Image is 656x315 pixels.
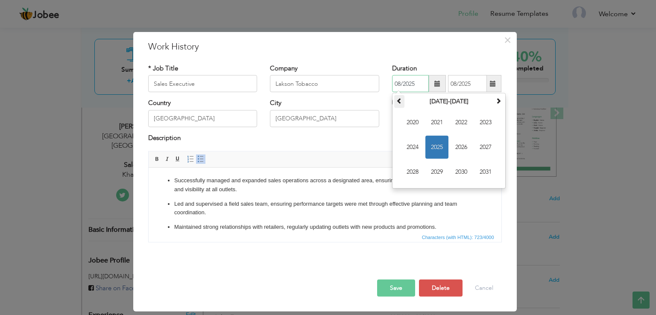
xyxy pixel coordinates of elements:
[270,64,298,73] label: Company
[377,280,415,297] button: Save
[148,41,502,53] h3: Work History
[401,136,424,159] span: 2024
[419,280,463,297] button: Delete
[450,160,473,184] span: 2030
[152,155,162,164] a: Bold
[425,111,448,134] span: 2021
[450,111,473,134] span: 2022
[148,99,171,108] label: Country
[404,95,493,108] th: Select Decade
[401,160,424,184] span: 2028
[420,233,497,241] div: Statistics
[474,160,497,184] span: 2031
[420,233,496,241] span: Characters (with HTML): 723/4000
[425,160,448,184] span: 2029
[392,75,429,92] input: From
[173,155,182,164] a: Underline
[392,64,417,73] label: Duration
[149,168,501,232] iframe: Rich Text Editor, workEditor
[504,32,511,48] span: ×
[466,280,502,297] button: Cancel
[163,155,172,164] a: Italic
[425,136,448,159] span: 2025
[448,75,487,92] input: Present
[270,99,281,108] label: City
[474,111,497,134] span: 2023
[186,155,195,164] a: Insert/Remove Numbered List
[501,33,515,47] button: Close
[396,98,402,104] span: Previous Decade
[450,136,473,159] span: 2026
[148,134,181,143] label: Description
[196,155,205,164] a: Insert/Remove Bulleted List
[401,111,424,134] span: 2020
[474,136,497,159] span: 2027
[495,98,501,104] span: Next Decade
[148,64,178,73] label: * Job Title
